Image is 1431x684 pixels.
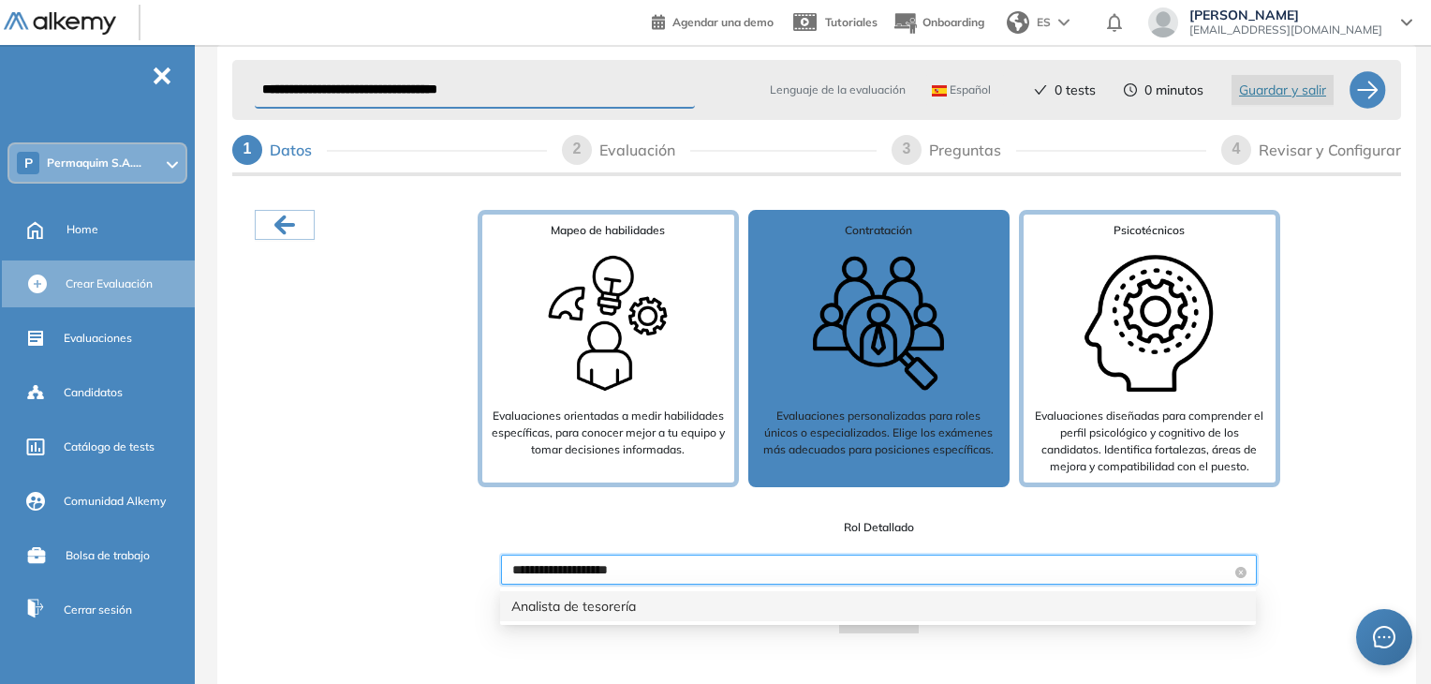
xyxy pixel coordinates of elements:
span: Mapeo de habilidades [551,222,665,239]
span: [EMAIL_ADDRESS][DOMAIN_NAME] [1189,22,1382,37]
span: Tutoriales [825,15,878,29]
span: message [1373,626,1395,648]
span: 3 [903,141,911,156]
span: Candidatos [64,384,123,401]
span: 0 tests [1055,81,1096,100]
p: Evaluaciones orientadas a medir habilidades específicas, para conocer mejor a tu equipo y tomar d... [490,408,727,458]
img: Logo [4,12,116,36]
span: Cerrar sesión [64,602,132,618]
div: Evaluación [599,135,690,165]
span: Contratación [845,222,912,239]
img: ESP [932,85,947,97]
img: Type of search [804,248,953,398]
span: Home [66,221,98,238]
div: Datos [270,135,327,165]
span: Evaluaciones [64,330,132,347]
span: 0 minutos [1144,81,1203,100]
span: Onboarding [922,15,984,29]
img: arrow [1058,19,1070,26]
span: 1 [243,141,252,156]
span: Lenguaje de la evaluación [770,82,906,98]
span: clock-circle [1124,83,1137,97]
span: Crear Evaluación [66,275,153,292]
a: Agendar una demo [652,9,774,32]
span: ES [1037,14,1051,31]
span: check [1034,83,1047,97]
span: Agendar una demo [672,15,774,29]
span: close-circle [1235,567,1247,578]
span: Comunidad Alkemy [64,493,166,510]
div: Revisar y Configurar [1259,135,1401,165]
span: Guardar y salir [1239,80,1326,100]
p: Evaluaciones diseñadas para comprender el perfil psicológico y cognitivo de los candidatos. Ident... [1031,408,1268,475]
span: P [24,156,33,171]
div: Preguntas [929,135,1016,165]
span: Bolsa de trabajo [66,547,150,564]
span: Rol Detallado [844,519,914,536]
span: Español [932,82,991,97]
p: Evaluaciones personalizadas para roles únicos o especializados. Elige los exámenes más adecuados ... [760,408,997,458]
span: 2 [573,141,582,156]
button: Onboarding [893,3,984,43]
div: Analista de tesorería [511,596,1245,617]
span: 4 [1232,141,1241,156]
div: Analista de tesorería [500,591,1256,621]
span: Psicotécnicos [1114,222,1185,239]
span: [PERSON_NAME] [1189,7,1382,22]
img: Type of search [1074,248,1224,398]
span: Permaquim S.A.... [47,156,141,171]
img: Type of search [533,248,683,398]
div: 1Datos [232,135,547,165]
img: world [1007,11,1029,34]
span: Catálogo de tests [64,439,155,455]
button: Guardar y salir [1232,75,1334,105]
